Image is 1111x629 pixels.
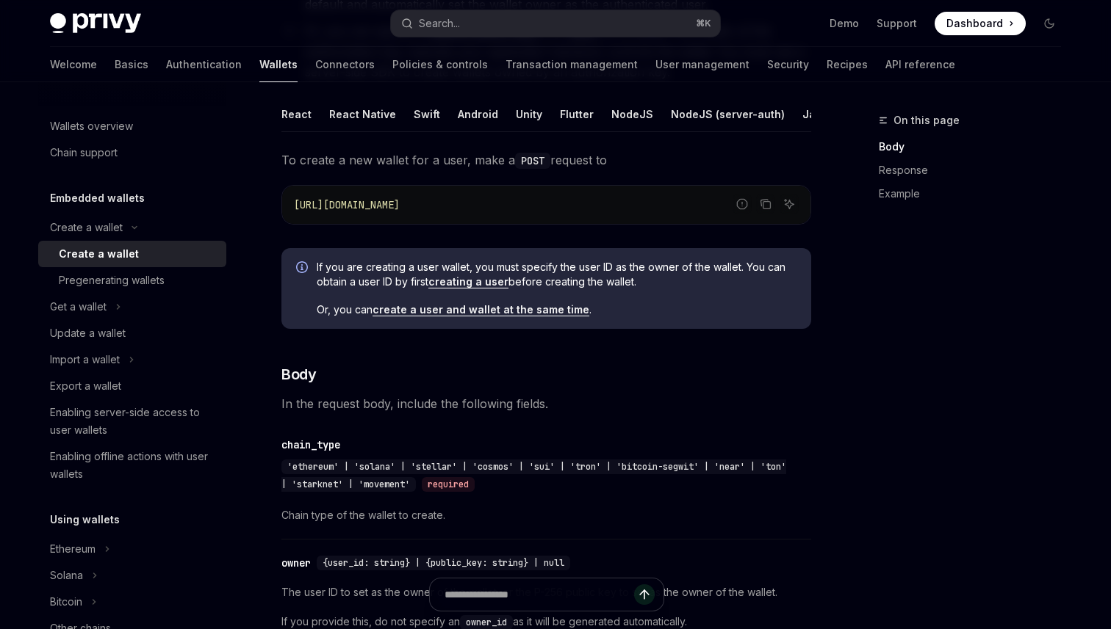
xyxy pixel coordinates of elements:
a: Pregenerating wallets [38,267,226,294]
span: Or, you can . [317,302,797,317]
h5: Using wallets [50,511,120,528]
div: Swift [414,97,440,131]
div: Search... [419,15,460,32]
div: Create a wallet [50,219,123,236]
div: Update a wallet [50,324,126,342]
div: NodeJS [611,97,653,131]
span: To create a new wallet for a user, make a request to [281,150,811,170]
span: If you are creating a user wallet, you must specify the user ID as the owner of the wallet. You c... [317,260,797,289]
a: creating a user [428,275,508,288]
svg: Info [296,261,311,276]
div: Chain support [50,144,118,161]
a: Demo [830,16,859,31]
a: Export a wallet [38,373,226,399]
button: Ask AI [780,194,799,214]
div: Unity [516,97,542,131]
a: create a user and wallet at the same time [373,303,589,316]
button: Toggle Create a wallet section [38,214,226,241]
span: {user_id: string} | {public_key: string} | null [323,557,564,569]
a: Enabling server-side access to user wallets [38,399,226,443]
a: Update a wallet [38,320,226,346]
a: Enabling offline actions with user wallets [38,443,226,487]
a: Example [879,182,1073,206]
a: Body [879,135,1073,159]
button: Copy the contents from the code block [756,194,775,214]
span: Dashboard [946,16,1003,31]
button: Toggle Bitcoin section [38,589,226,615]
span: On this page [894,112,960,129]
div: Get a wallet [50,298,107,316]
div: Solana [50,567,83,584]
div: React [281,97,312,131]
span: 'ethereum' | 'solana' | 'stellar' | 'cosmos' | 'sui' | 'tron' | 'bitcoin-segwit' | 'near' | 'ton'... [281,461,786,490]
div: Enabling server-side access to user wallets [50,404,217,439]
div: Import a wallet [50,351,120,368]
a: Transaction management [506,47,638,82]
button: Report incorrect code [733,194,752,214]
div: Pregenerating wallets [59,272,165,289]
a: Policies & controls [392,47,488,82]
button: Send message [634,584,655,605]
button: Toggle Solana section [38,562,226,589]
div: Java [802,97,828,131]
a: Wallets overview [38,113,226,139]
a: Response [879,159,1073,182]
img: dark logo [50,13,141,34]
a: Security [767,47,809,82]
span: Chain type of the wallet to create. [281,506,811,524]
code: POST [515,153,550,169]
a: Connectors [315,47,375,82]
button: Toggle dark mode [1038,12,1061,35]
div: NodeJS (server-auth) [671,97,785,131]
a: Chain support [38,139,226,166]
button: Toggle Get a wallet section [38,294,226,320]
div: required [422,477,475,492]
div: React Native [329,97,396,131]
button: Toggle Ethereum section [38,536,226,562]
div: owner [281,556,311,570]
h5: Embedded wallets [50,189,145,207]
a: Create a wallet [38,241,226,267]
a: Wallets [259,47,298,82]
span: [URL][DOMAIN_NAME] [294,198,400,211]
div: Wallets overview [50,117,133,135]
a: Authentication [166,47,242,82]
div: Android [458,97,498,131]
div: chain_type [281,437,340,452]
button: Open search [391,10,720,37]
a: Recipes [827,47,868,82]
span: Body [281,364,316,385]
div: Enabling offline actions with user wallets [50,448,217,483]
span: ⌘ K [696,18,711,29]
input: Ask a question... [445,578,634,611]
a: Support [877,16,917,31]
a: User management [655,47,749,82]
span: In the request body, include the following fields. [281,393,811,414]
button: Toggle Import a wallet section [38,346,226,373]
a: API reference [885,47,955,82]
div: Create a wallet [59,245,139,263]
div: Bitcoin [50,593,82,611]
a: Dashboard [935,12,1026,35]
div: Ethereum [50,540,96,558]
div: Flutter [560,97,594,131]
div: Export a wallet [50,377,121,395]
a: Basics [115,47,148,82]
a: Welcome [50,47,97,82]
